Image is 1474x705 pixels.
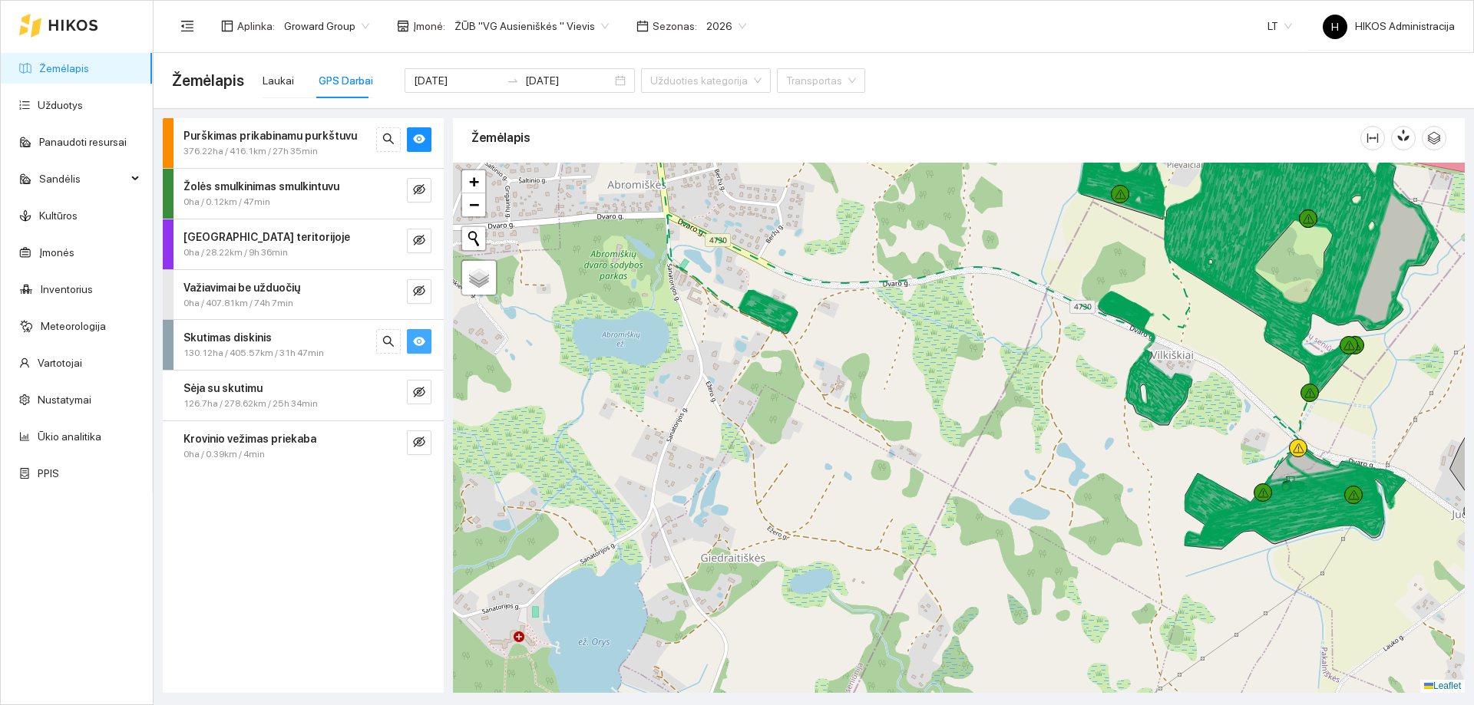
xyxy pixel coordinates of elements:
[462,261,496,295] a: Layers
[263,72,294,89] div: Laukai
[221,20,233,32] span: layout
[414,72,501,89] input: Pradžios data
[180,19,194,33] span: menu-fold
[407,229,431,253] button: eye-invisible
[636,20,649,32] span: calendar
[39,209,78,222] a: Kultūros
[38,430,101,443] a: Ūkio analitika
[172,11,203,41] button: menu-fold
[507,74,519,87] span: to
[1331,15,1339,39] span: H
[183,231,350,243] strong: [GEOGRAPHIC_DATA] teritorijoje
[469,195,479,214] span: −
[413,133,425,147] span: eye
[183,296,293,311] span: 0ha / 407.81km / 74h 7min
[1267,15,1292,38] span: LT
[407,380,431,404] button: eye-invisible
[163,118,444,168] div: Purškimas prikabinamu purkštuvu376.22ha / 416.1km / 27h 35minsearcheye
[183,397,318,411] span: 126.7ha / 278.62km / 25h 34min
[163,219,444,269] div: [GEOGRAPHIC_DATA] teritorijoje0ha / 28.22km / 9h 36mineye-invisible
[413,386,425,400] span: eye-invisible
[163,371,444,420] div: Sėja su skutimu126.7ha / 278.62km / 25h 34mineye-invisible
[183,331,272,344] strong: Skutimas diskinis
[39,136,127,148] a: Panaudoti resursai
[407,279,431,304] button: eye-invisible
[39,62,89,74] a: Žemėlapis
[507,74,519,87] span: swap-right
[237,18,275,35] span: Aplinka :
[183,447,265,462] span: 0ha / 0.39km / 4min
[525,72,612,89] input: Pabaigos data
[41,283,93,295] a: Inventorius
[38,394,91,406] a: Nustatymai
[183,245,288,260] span: 0ha / 28.22km / 9h 36min
[183,144,318,159] span: 376.22ha / 416.1km / 27h 35min
[39,246,74,259] a: Įmonės
[382,133,395,147] span: search
[183,346,324,361] span: 130.12ha / 405.57km / 31h 47min
[1323,20,1455,32] span: HIKOS Administracija
[413,183,425,198] span: eye-invisible
[39,163,127,194] span: Sandėlis
[38,357,82,369] a: Vartotojai
[382,335,395,350] span: search
[183,195,270,209] span: 0ha / 0.12km / 47min
[1361,132,1384,144] span: column-width
[183,180,339,193] strong: Žolės smulkinimas smulkintuvu
[183,130,357,142] strong: Purškimas prikabinamu purkštuvu
[183,433,316,445] strong: Krovinio vežimas priekaba
[183,382,263,394] strong: Sėja su skutimu
[38,467,59,479] a: PPIS
[462,193,485,216] a: Zoom out
[163,270,444,320] div: Važiavimai be užduočių0ha / 407.81km / 74h 7mineye-invisible
[38,99,83,111] a: Užduotys
[163,421,444,471] div: Krovinio vežimas priekaba0ha / 0.39km / 4mineye-invisible
[163,169,444,219] div: Žolės smulkinimas smulkintuvu0ha / 0.12km / 47mineye-invisible
[183,282,300,294] strong: Važiavimai be užduočių
[471,116,1360,160] div: Žemėlapis
[376,127,401,152] button: search
[1360,126,1385,150] button: column-width
[706,15,746,38] span: 2026
[407,127,431,152] button: eye
[413,18,445,35] span: Įmonė :
[407,329,431,354] button: eye
[319,72,373,89] div: GPS Darbai
[413,234,425,249] span: eye-invisible
[376,329,401,354] button: search
[653,18,697,35] span: Sezonas :
[163,320,444,370] div: Skutimas diskinis130.12ha / 405.57km / 31h 47minsearcheye
[469,172,479,191] span: +
[413,335,425,350] span: eye
[454,15,609,38] span: ŽŪB "VG Ausieniškės " Vievis
[397,20,409,32] span: shop
[413,285,425,299] span: eye-invisible
[462,227,485,250] button: Initiate a new search
[284,15,369,38] span: Groward Group
[407,430,431,455] button: eye-invisible
[1424,680,1461,691] a: Leaflet
[462,170,485,193] a: Zoom in
[41,320,106,332] a: Meteorologija
[413,436,425,450] span: eye-invisible
[407,178,431,203] button: eye-invisible
[172,68,244,93] span: Žemėlapis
